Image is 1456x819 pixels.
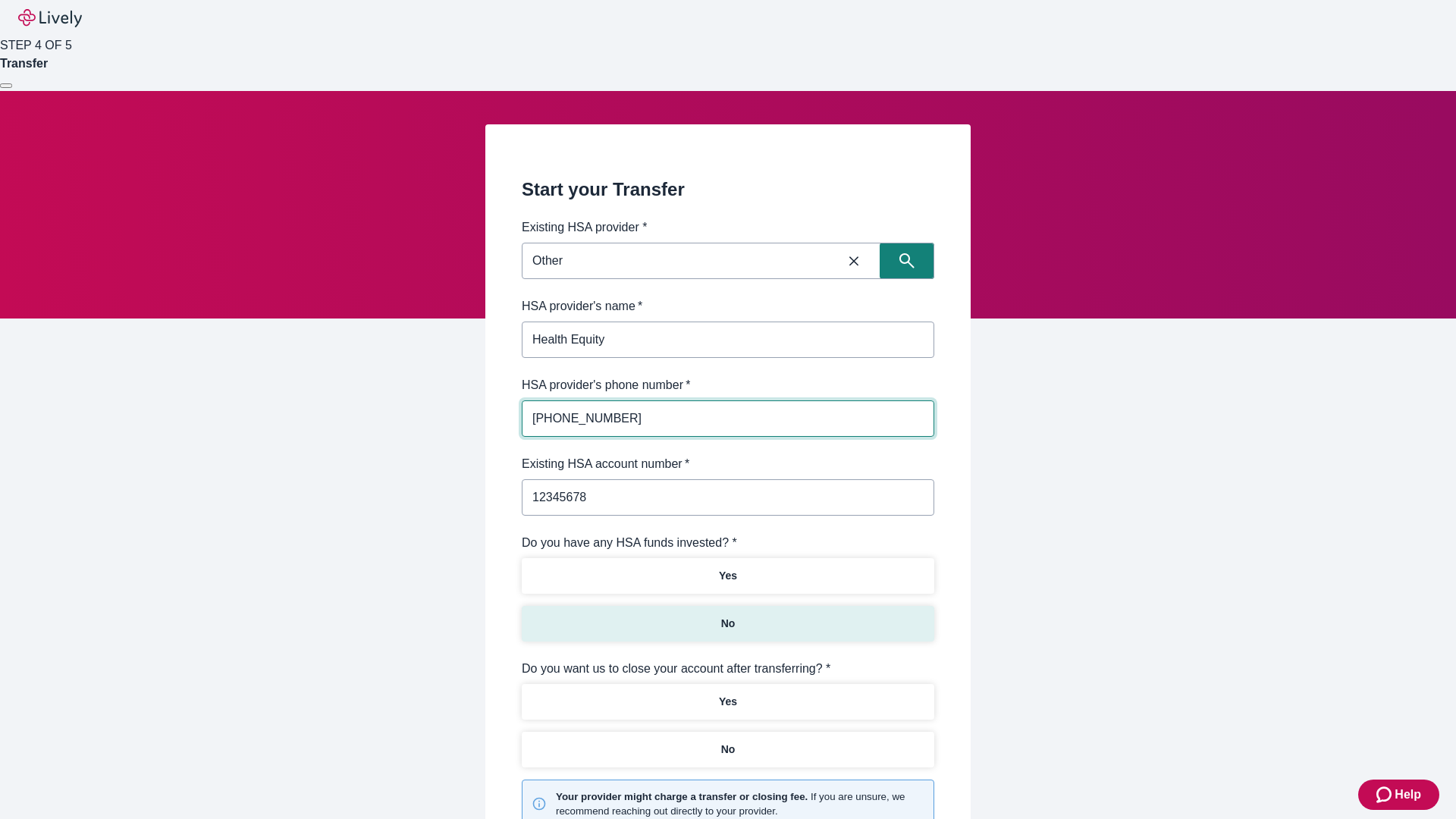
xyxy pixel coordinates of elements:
[522,558,934,594] button: Yes
[522,176,934,203] h2: Start your Transfer
[846,253,861,268] svg: Close icon
[522,660,830,678] label: Do you want us to close your account after transferring? *
[18,9,82,27] img: Lively
[719,568,737,584] p: Yes
[522,606,934,642] button: No
[522,297,642,315] label: HSA provider's name
[522,684,934,720] button: Yes
[721,616,736,632] p: No
[556,789,924,818] small: If you are unsure, we recommend reaching out directly to your provider.
[1358,780,1439,810] button: Zendesk support iconHelp
[522,376,690,394] label: HSA provider's phone number
[719,694,737,710] p: Yes
[522,455,689,473] label: Existing HSA account number
[721,742,736,758] p: No
[828,244,880,278] button: Close icon
[522,218,647,237] label: Existing HSA provider *
[522,732,934,767] button: No
[1376,786,1395,804] svg: Zendesk support icon
[526,250,828,271] input: Search input
[522,403,934,434] input: (555) 555-5555
[522,534,737,552] label: Do you have any HSA funds invested? *
[880,243,934,279] button: Search icon
[556,791,808,802] strong: Your provider might charge a transfer or closing fee.
[1395,786,1421,804] span: Help
[899,253,915,268] svg: Search icon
